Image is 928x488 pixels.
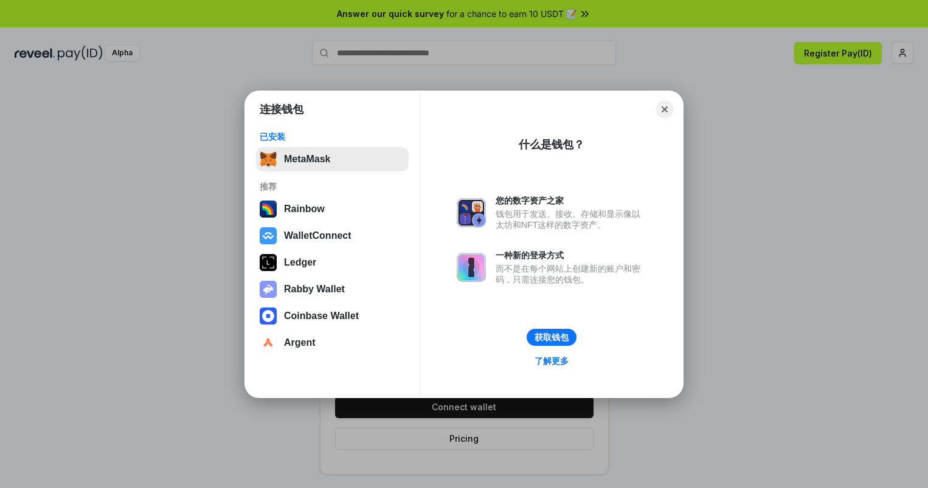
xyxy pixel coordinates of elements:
img: svg+xml,%3Csvg%20xmlns%3D%22http%3A%2F%2Fwww.w3.org%2F2000%2Fsvg%22%20fill%3D%22none%22%20viewBox... [457,198,486,227]
div: 您的数字资产之家 [496,195,646,206]
div: MetaMask [284,154,330,165]
div: Rainbow [284,204,325,215]
img: svg+xml,%3Csvg%20width%3D%2228%22%20height%3D%2228%22%20viewBox%3D%220%200%2028%2028%22%20fill%3D... [260,308,277,325]
a: 了解更多 [527,353,576,369]
button: Rabby Wallet [256,277,409,301]
div: 了解更多 [535,356,569,366]
div: Ledger [284,257,316,268]
div: 已安装 [260,131,405,142]
button: Argent [256,331,409,355]
button: 获取钱包 [527,329,577,346]
div: 什么是钱包？ [519,137,584,152]
div: Rabby Wallet [284,284,345,295]
img: svg+xml,%3Csvg%20xmlns%3D%22http%3A%2F%2Fwww.w3.org%2F2000%2Fsvg%22%20fill%3D%22none%22%20viewBox... [457,253,486,282]
div: 推荐 [260,181,405,192]
div: WalletConnect [284,230,351,241]
div: 而不是在每个网站上创建新的账户和密码，只需连接您的钱包。 [496,263,646,285]
img: svg+xml,%3Csvg%20width%3D%2228%22%20height%3D%2228%22%20viewBox%3D%220%200%2028%2028%22%20fill%3D... [260,334,277,351]
img: svg+xml,%3Csvg%20xmlns%3D%22http%3A%2F%2Fwww.w3.org%2F2000%2Fsvg%22%20width%3D%2228%22%20height%3... [260,254,277,271]
img: svg+xml,%3Csvg%20width%3D%2228%22%20height%3D%2228%22%20viewBox%3D%220%200%2028%2028%22%20fill%3D... [260,227,277,244]
button: Rainbow [256,197,409,221]
img: svg+xml,%3Csvg%20xmlns%3D%22http%3A%2F%2Fwww.w3.org%2F2000%2Fsvg%22%20fill%3D%22none%22%20viewBox... [260,281,277,298]
div: Argent [284,337,316,348]
img: svg+xml,%3Csvg%20fill%3D%22none%22%20height%3D%2233%22%20viewBox%3D%220%200%2035%2033%22%20width%... [260,151,277,168]
div: 一种新的登录方式 [496,250,646,261]
img: svg+xml,%3Csvg%20width%3D%22120%22%20height%3D%22120%22%20viewBox%3D%220%200%20120%20120%22%20fil... [260,201,277,218]
h1: 连接钱包 [260,102,303,117]
button: WalletConnect [256,224,409,248]
div: 获取钱包 [535,332,569,343]
button: MetaMask [256,147,409,171]
button: Ledger [256,250,409,275]
button: Close [656,101,673,118]
div: 钱包用于发送、接收、存储和显示像以太坊和NFT这样的数字资产。 [496,208,646,230]
div: Coinbase Wallet [284,311,359,321]
button: Coinbase Wallet [256,304,409,328]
